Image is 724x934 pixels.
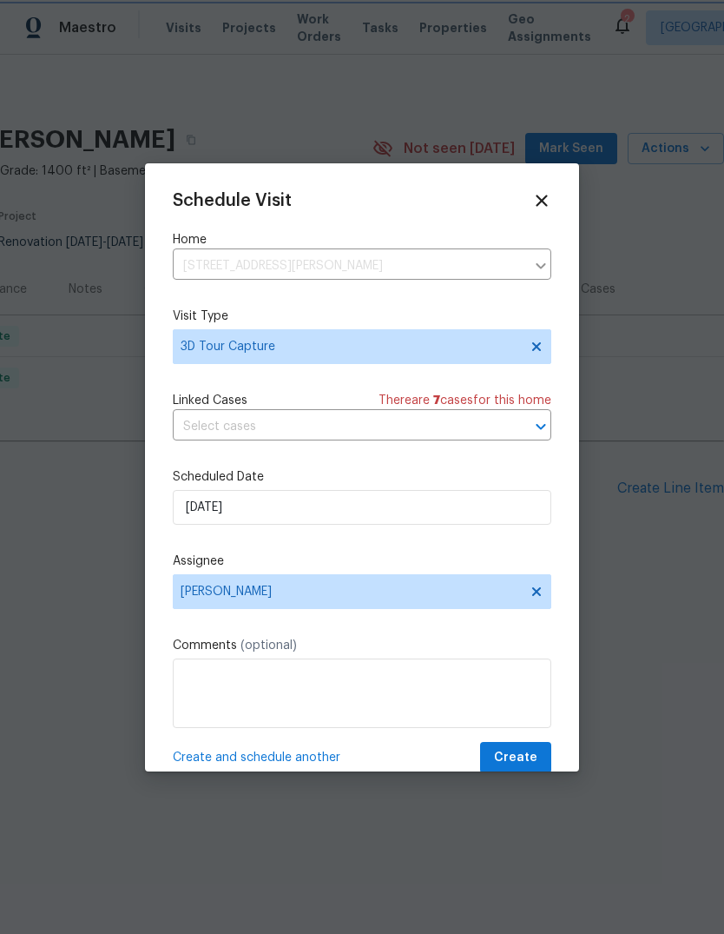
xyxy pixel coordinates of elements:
[378,392,551,409] span: There are case s for this home
[529,414,553,439] button: Open
[433,394,440,407] span: 7
[181,585,521,599] span: [PERSON_NAME]
[173,231,551,248] label: Home
[480,742,551,774] button: Create
[532,191,551,210] span: Close
[173,192,292,209] span: Schedule Visit
[173,414,503,441] input: Select cases
[173,637,551,654] label: Comments
[173,553,551,570] label: Assignee
[240,639,297,652] span: (optional)
[173,253,525,280] input: Enter in an address
[173,468,551,486] label: Scheduled Date
[173,308,551,325] label: Visit Type
[173,392,247,409] span: Linked Cases
[173,490,551,525] input: M/D/YYYY
[494,747,537,769] span: Create
[181,338,518,355] span: 3D Tour Capture
[173,749,340,766] span: Create and schedule another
